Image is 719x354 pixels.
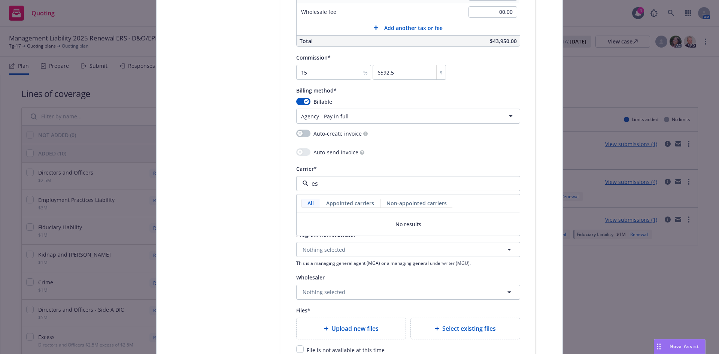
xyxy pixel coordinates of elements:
[296,307,310,314] span: Files*
[301,8,336,15] span: Wholesale fee
[442,324,496,333] span: Select existing files
[313,148,358,156] span: Auto-send invoice
[307,199,314,207] span: All
[303,246,345,254] span: Nothing selected
[331,324,379,333] span: Upload new files
[670,343,699,350] span: Nova Assist
[296,318,406,339] div: Upload new files
[490,37,517,45] span: $43,950.00
[296,165,317,172] span: Carrier*
[309,179,505,188] input: Select a carrier
[410,318,520,339] div: Select existing files
[296,285,520,300] button: Nothing selected
[326,199,374,207] span: Appointed carriers
[297,20,520,35] button: Add another tax or fee
[307,347,385,354] span: File is not available at this time
[384,24,443,32] span: Add another tax or fee
[296,87,337,94] span: Billing method*
[313,130,362,137] span: Auto-create invoice
[440,69,443,76] span: $
[297,213,520,236] span: No results
[654,339,706,354] button: Nova Assist
[296,260,520,266] span: This is a managing general agent (MGA) or a managing general underwriter (MGU).
[363,69,368,76] span: %
[296,274,325,281] span: Wholesaler
[386,199,447,207] span: Non-appointed carriers
[296,54,331,61] span: Commission*
[468,6,517,18] input: 0.00
[300,37,313,45] span: Total
[296,98,520,106] div: Billable
[654,339,664,354] div: Drag to move
[303,288,345,296] span: Nothing selected
[296,242,520,257] button: Nothing selected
